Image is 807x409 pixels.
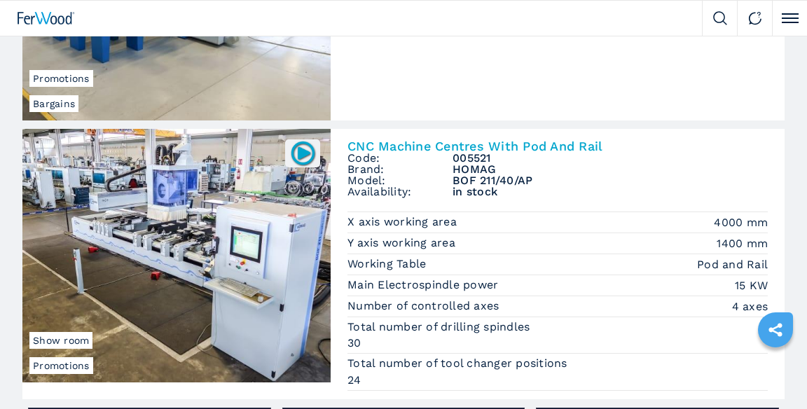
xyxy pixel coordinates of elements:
[18,12,75,25] img: Ferwood
[713,11,727,25] img: Search
[453,153,768,164] h3: 005521
[347,214,460,230] p: X axis working area
[453,164,768,175] h3: HOMAG
[758,312,793,347] a: sharethis
[347,277,502,293] p: Main Electrospindle power
[347,356,571,371] p: Total number of tool changer positions
[22,129,331,382] img: CNC Machine Centres With Pod And Rail HOMAG BOF 211/40/AP
[347,153,453,164] span: Code:
[347,372,768,388] em: 24
[347,335,768,351] em: 30
[347,319,534,335] p: Total number of drilling spindles
[289,139,317,167] img: 005521
[347,175,453,186] span: Model:
[347,235,459,251] p: Y axis working area
[735,277,768,293] em: 15 KW
[714,214,768,230] em: 4000 mm
[22,129,785,399] a: CNC Machine Centres With Pod And Rail HOMAG BOF 211/40/APPromotionsShow room005521CNC Machine Cen...
[747,346,796,398] iframe: Chat
[748,11,762,25] img: Contact us
[347,298,503,314] p: Number of controlled axes
[29,95,78,112] span: Bargains
[717,235,768,251] em: 1400 mm
[453,175,768,186] h3: BOF 211/40/AP
[29,357,93,374] span: Promotions
[772,1,807,36] button: Click to toggle menu
[347,186,453,197] span: Availability:
[347,256,430,272] p: Working Table
[732,298,768,314] em: 4 axes
[29,332,92,349] span: Show room
[697,256,768,272] em: Pod and Rail
[347,164,453,175] span: Brand:
[347,140,768,153] h2: CNC Machine Centres With Pod And Rail
[29,70,93,87] span: Promotions
[453,186,768,197] span: in stock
